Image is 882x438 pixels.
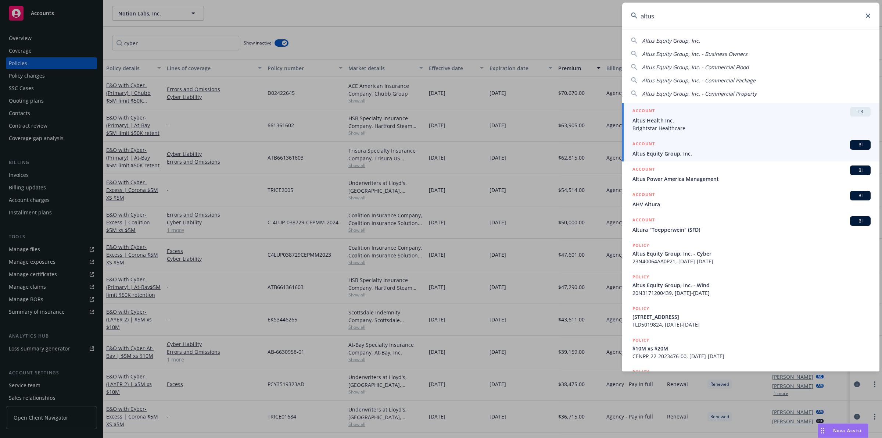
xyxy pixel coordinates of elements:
[622,3,879,29] input: Search...
[622,212,879,238] a: ACCOUNTBIAltura "Toepperwein" (SFD)
[642,50,747,57] span: Altus Equity Group, Inc. - Business Owners
[632,191,655,200] h5: ACCOUNT
[622,301,879,332] a: POLICY[STREET_ADDRESS]FLD5019824, [DATE]-[DATE]
[622,187,879,212] a: ACCOUNTBIAHV Altura
[642,64,749,71] span: Altus Equity Group, Inc. - Commercial Flood
[853,167,868,174] span: BI
[622,136,879,161] a: ACCOUNTBIAltus Equity Group, Inc.
[818,424,827,438] div: Drag to move
[632,150,871,157] span: Altus Equity Group, Inc.
[632,216,655,225] h5: ACCOUNT
[632,257,871,265] span: 23N40064AA0P21, [DATE]-[DATE]
[632,200,871,208] span: AHV Altura
[622,161,879,187] a: ACCOUNTBIAltus Power America Management
[833,427,862,434] span: Nova Assist
[632,242,649,249] h5: POLICY
[632,165,655,174] h5: ACCOUNT
[642,77,756,84] span: Altus Equity Group, Inc. - Commercial Package
[632,345,871,352] span: $10M xs $20M
[632,107,655,116] h5: ACCOUNT
[632,226,871,234] span: Altura "Toepperwein" (SFD)
[632,250,871,257] span: Altus Equity Group, Inc. - Cyber
[853,218,868,224] span: BI
[632,336,649,344] h5: POLICY
[818,423,868,438] button: Nova Assist
[632,289,871,297] span: 20N3171200439, [DATE]-[DATE]
[632,281,871,289] span: Altus Equity Group, Inc. - Wind
[632,321,871,328] span: FLD5019824, [DATE]-[DATE]
[622,103,879,136] a: ACCOUNTTRAltus Health Inc.Brightstar Healthcare
[622,332,879,364] a: POLICY$10M xs $20MCENPP-22-2023476-00, [DATE]-[DATE]
[622,238,879,269] a: POLICYAltus Equity Group, Inc. - Cyber23N40064AA0P21, [DATE]-[DATE]
[632,352,871,360] span: CENPP-22-2023476-00, [DATE]-[DATE]
[853,192,868,199] span: BI
[632,273,649,281] h5: POLICY
[642,90,757,97] span: Altus Equity Group, Inc. - Commercial Property
[632,124,871,132] span: Brightstar Healthcare
[632,313,871,321] span: [STREET_ADDRESS]
[622,364,879,396] a: POLICY
[853,142,868,148] span: BI
[632,175,871,183] span: Altus Power America Management
[622,269,879,301] a: POLICYAltus Equity Group, Inc. - Wind20N3171200439, [DATE]-[DATE]
[632,117,871,124] span: Altus Health Inc.
[632,368,649,375] h5: POLICY
[853,108,868,115] span: TR
[632,140,655,149] h5: ACCOUNT
[632,305,649,312] h5: POLICY
[642,37,700,44] span: Altus Equity Group, Inc.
